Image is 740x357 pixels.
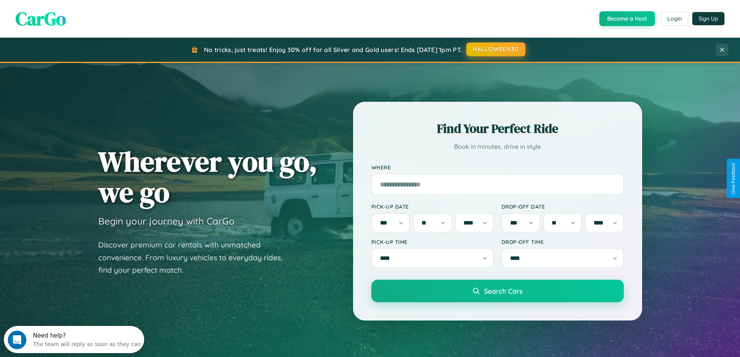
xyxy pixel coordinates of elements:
[371,280,624,302] button: Search Cars
[16,6,66,31] span: CarGo
[8,331,26,349] iframe: Intercom live chat
[371,141,624,152] p: Book in minutes, drive in style
[204,46,462,54] span: No tricks, just treats! Enjoy 30% off for all Silver and Gold users! Ends [DATE] 1pm PT.
[98,146,317,207] h1: Wherever you go, we go
[467,42,526,56] button: HALLOWEEN30
[371,239,494,245] label: Pick-up Time
[599,11,655,26] button: Become a Host
[4,326,144,353] iframe: Intercom live chat discovery launcher
[98,239,293,277] p: Discover premium car rentals with unmatched convenience. From luxury vehicles to everyday rides, ...
[3,3,145,24] div: Open Intercom Messenger
[29,7,137,13] div: Need help?
[731,163,736,194] div: Give Feedback
[371,120,624,137] h2: Find Your Perfect Ride
[29,13,137,21] div: The team will reply as soon as they can
[371,203,494,210] label: Pick-up Date
[98,215,235,227] h3: Begin your journey with CarGo
[484,287,522,295] span: Search Cars
[692,12,724,25] button: Sign Up
[661,12,688,26] button: Login
[371,164,624,171] label: Where
[501,239,624,245] label: Drop-off Time
[501,203,624,210] label: Drop-off Date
